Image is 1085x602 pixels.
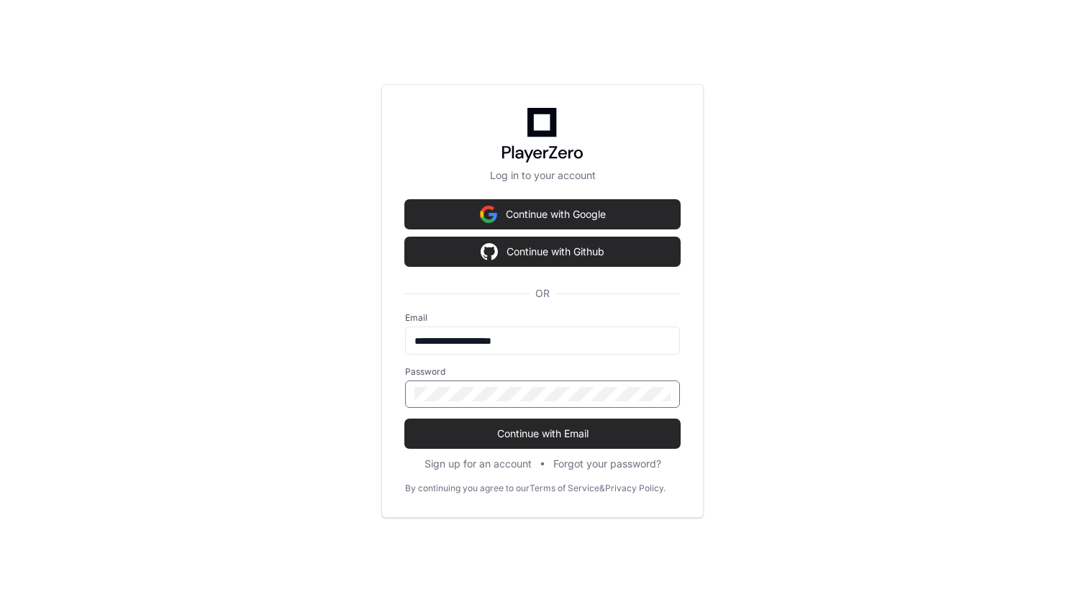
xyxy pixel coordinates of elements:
[480,200,497,229] img: Sign in with google
[599,483,605,494] div: &
[530,483,599,494] a: Terms of Service
[605,483,666,494] a: Privacy Policy.
[481,237,498,266] img: Sign in with google
[553,457,661,471] button: Forgot your password?
[405,366,680,378] label: Password
[405,168,680,183] p: Log in to your account
[405,312,680,324] label: Email
[405,483,530,494] div: By continuing you agree to our
[425,457,532,471] button: Sign up for an account
[405,200,680,229] button: Continue with Google
[405,419,680,448] button: Continue with Email
[405,237,680,266] button: Continue with Github
[530,286,555,301] span: OR
[405,427,680,441] span: Continue with Email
